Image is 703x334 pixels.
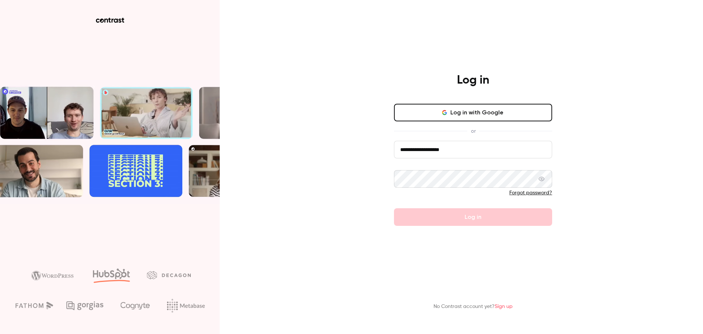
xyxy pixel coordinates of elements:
[467,127,479,135] span: or
[147,271,191,279] img: decagon
[394,104,552,121] button: Log in with Google
[495,304,513,309] a: Sign up
[434,303,513,311] p: No Contrast account yet?
[457,73,489,88] h4: Log in
[509,190,552,195] a: Forgot password?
